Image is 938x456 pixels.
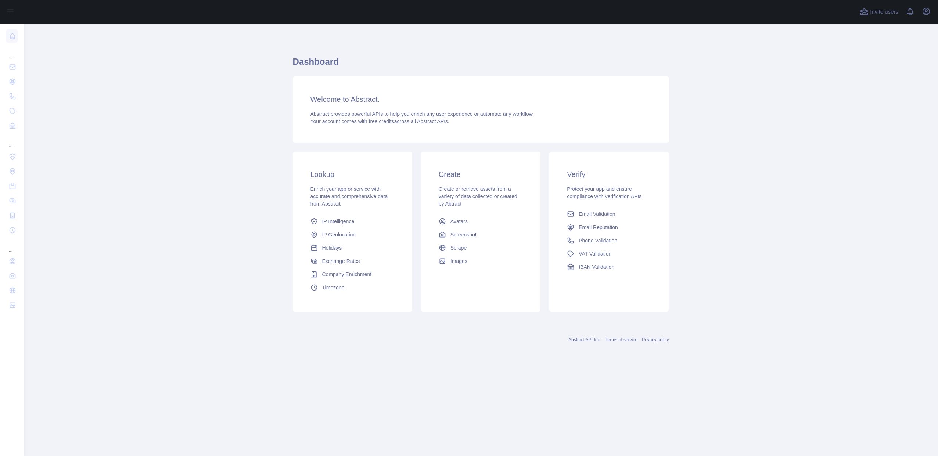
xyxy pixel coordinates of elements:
[310,186,388,207] span: Enrich your app or service with accurate and comprehensive data from Abstract
[308,268,398,281] a: Company Enrichment
[308,241,398,254] a: Holidays
[369,118,394,124] span: free credits
[450,218,468,225] span: Avatars
[436,215,526,228] a: Avatars
[322,244,342,252] span: Holidays
[322,257,360,265] span: Exchange Rates
[642,337,669,342] a: Privacy policy
[858,6,900,18] button: Invite users
[6,238,18,253] div: ...
[322,284,345,291] span: Timezone
[310,94,651,104] h3: Welcome to Abstract.
[567,186,641,199] span: Protect your app and ensure compliance with verification APIs
[310,169,395,179] h3: Lookup
[310,118,449,124] span: Your account comes with across all Abstract APIs.
[322,231,356,238] span: IP Geolocation
[436,228,526,241] a: Screenshot
[450,244,467,252] span: Scrape
[564,221,654,234] a: Email Reputation
[308,281,398,294] a: Timezone
[322,271,372,278] span: Company Enrichment
[308,215,398,228] a: IP Intelligence
[579,263,614,271] span: IBAN Validation
[579,237,617,244] span: Phone Validation
[6,44,18,59] div: ...
[450,231,477,238] span: Screenshot
[564,207,654,221] a: Email Validation
[322,218,355,225] span: IP Intelligence
[605,337,637,342] a: Terms of service
[564,247,654,260] a: VAT Validation
[579,250,611,257] span: VAT Validation
[308,228,398,241] a: IP Geolocation
[564,234,654,247] a: Phone Validation
[308,254,398,268] a: Exchange Rates
[6,134,18,149] div: ...
[567,169,651,179] h3: Verify
[436,254,526,268] a: Images
[564,260,654,274] a: IBAN Validation
[579,210,615,218] span: Email Validation
[870,8,898,16] span: Invite users
[439,169,523,179] h3: Create
[450,257,467,265] span: Images
[439,186,517,207] span: Create or retrieve assets from a variety of data collected or created by Abtract
[436,241,526,254] a: Scrape
[568,337,601,342] a: Abstract API Inc.
[310,111,534,117] span: Abstract provides powerful APIs to help you enrich any user experience or automate any workflow.
[579,224,618,231] span: Email Reputation
[293,56,669,74] h1: Dashboard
